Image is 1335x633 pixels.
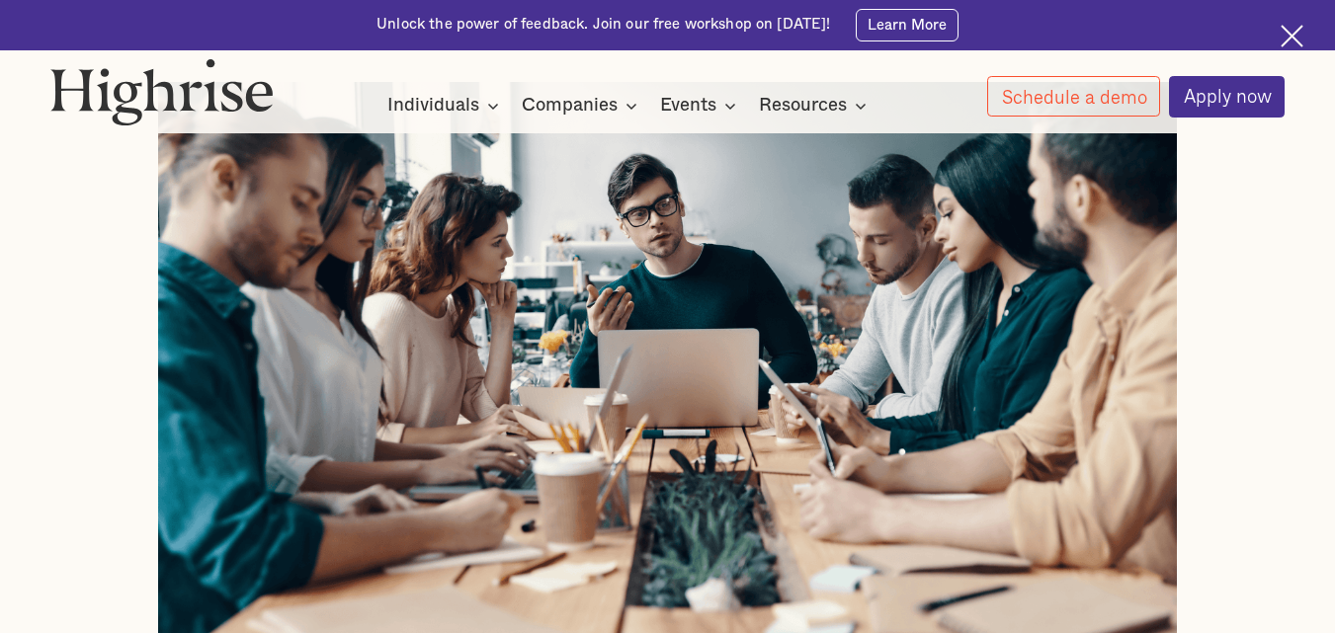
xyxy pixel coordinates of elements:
div: Events [660,94,716,118]
div: Companies [522,94,643,118]
a: Learn More [856,9,959,41]
div: Resources [759,94,873,118]
div: Individuals [387,94,479,118]
img: Highrise logo [50,58,274,125]
div: Resources [759,94,847,118]
img: Cross icon [1281,25,1303,47]
div: Companies [522,94,618,118]
div: Individuals [387,94,505,118]
div: Unlock the power of feedback. Join our free workshop on [DATE]! [376,15,830,35]
a: Apply now [1169,76,1286,118]
div: Events [660,94,742,118]
a: Schedule a demo [987,76,1161,117]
